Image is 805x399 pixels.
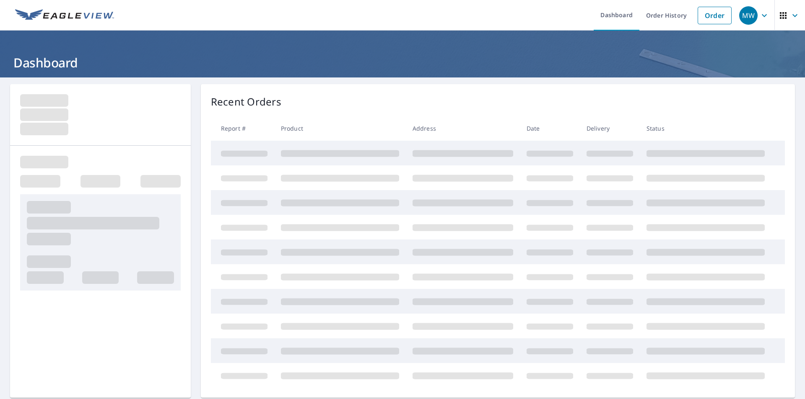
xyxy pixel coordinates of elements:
img: EV Logo [15,9,114,22]
th: Report # [211,116,274,141]
h1: Dashboard [10,54,795,71]
th: Delivery [580,116,640,141]
a: Order [698,7,732,24]
th: Date [520,116,580,141]
th: Address [406,116,520,141]
div: MW [739,6,758,25]
p: Recent Orders [211,94,281,109]
th: Status [640,116,771,141]
th: Product [274,116,406,141]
